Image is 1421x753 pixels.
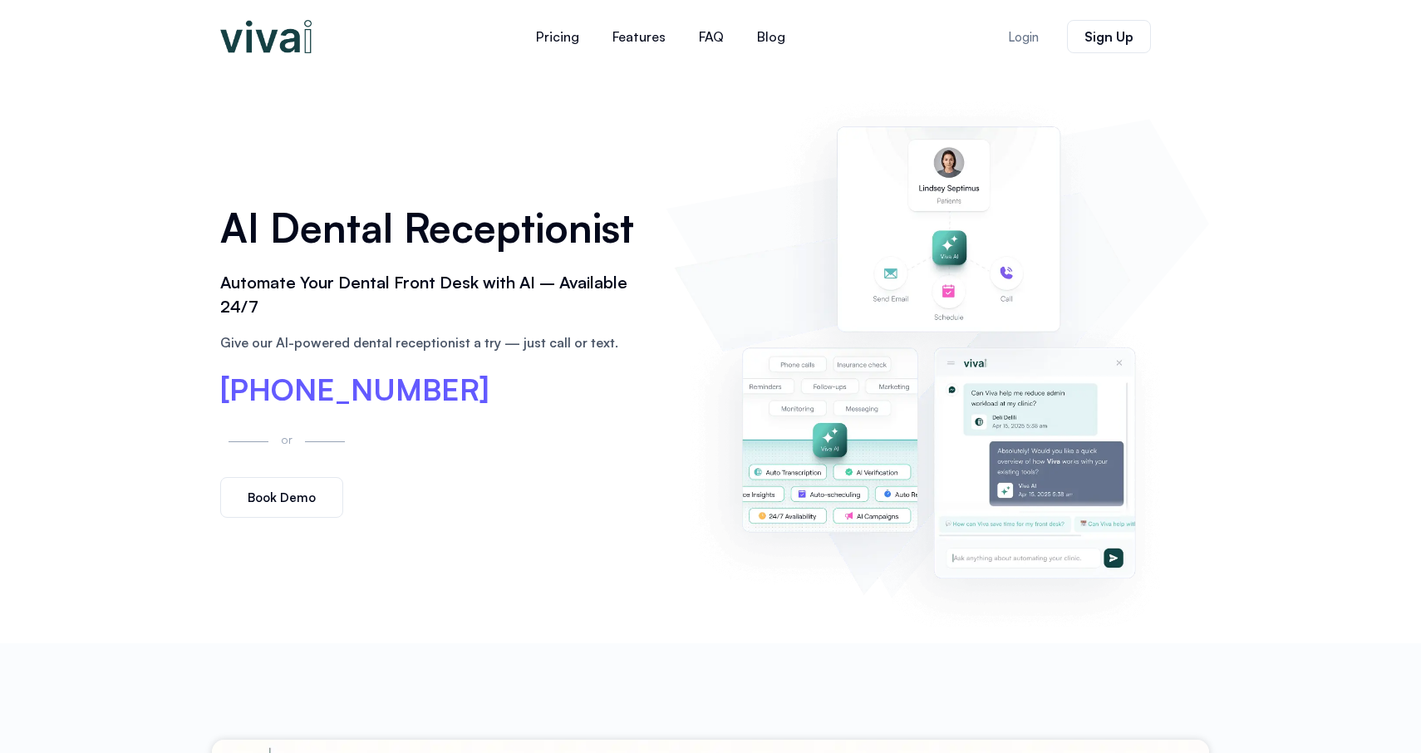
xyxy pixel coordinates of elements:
span: Book Demo [248,491,316,504]
a: [PHONE_NUMBER] [220,375,489,405]
a: Book Demo [220,477,343,518]
p: Give our AI-powered dental receptionist a try — just call or text. [220,332,649,352]
h1: AI Dental Receptionist [220,199,649,257]
p: or [277,430,297,449]
h2: Automate Your Dental Front Desk with AI – Available 24/7 [220,271,649,319]
a: Features [596,17,682,57]
a: Login [988,21,1059,53]
img: AI dental receptionist dashboard – virtual receptionist dental office [674,90,1201,627]
span: Login [1008,31,1039,43]
a: Blog [740,17,802,57]
a: Sign Up [1067,20,1151,53]
a: Pricing [519,17,596,57]
span: Sign Up [1084,30,1133,43]
a: FAQ [682,17,740,57]
nav: Menu [420,17,902,57]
